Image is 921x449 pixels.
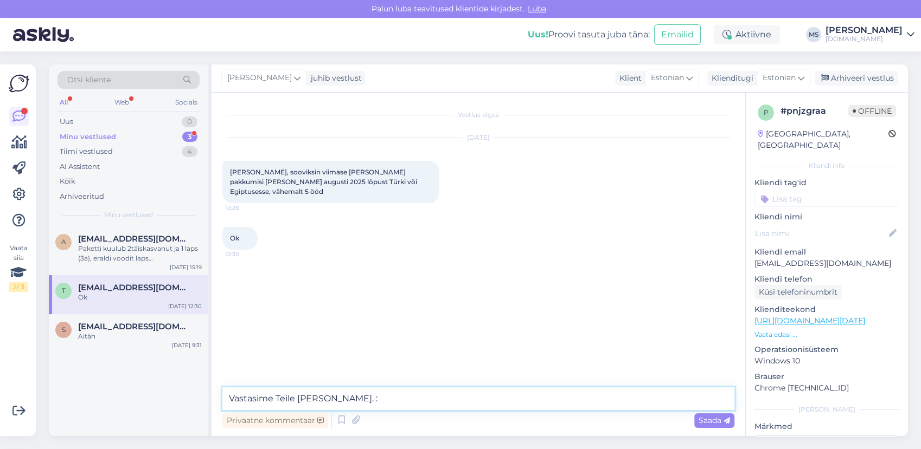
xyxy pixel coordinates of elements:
span: Estonian [763,72,796,84]
div: MS [806,27,821,42]
p: Kliendi telefon [754,274,899,285]
span: Otsi kliente [67,74,111,86]
div: Tiimi vestlused [60,146,113,157]
span: Saada [699,415,730,425]
span: t [62,287,66,295]
span: anetteraig@gmail.com [78,234,191,244]
div: Kõik [60,176,75,187]
div: Klienditugi [707,73,753,84]
div: Proovi tasuta juba täna: [528,28,650,41]
div: Web [112,95,131,109]
div: Paketti kuulub 2täiskasvanut ja 1 laps (3a), eraldi voodit laps [PERSON_NAME]. [78,244,202,263]
span: 12:30 [226,250,266,258]
div: All [57,95,70,109]
span: Offline [848,105,896,117]
div: Minu vestlused [60,132,116,142]
div: Privaatne kommentaar [222,413,328,428]
div: [DATE] 12:30 [168,302,202,310]
p: Märkmed [754,421,899,432]
div: 0 [182,116,197,127]
input: Lisa nimi [755,227,887,239]
b: Uus! [528,29,548,40]
span: sillejarve@gmail.com [78,322,191,331]
p: Kliendi tag'id [754,177,899,188]
div: Arhiveeritud [60,191,104,202]
div: Socials [173,95,200,109]
div: juhib vestlust [306,73,362,84]
p: Kliendi email [754,246,899,258]
p: Kliendi nimi [754,211,899,223]
span: Luba [525,4,549,14]
div: Arhiveeri vestlus [815,71,898,86]
span: a [61,238,66,246]
div: Kliendi info [754,161,899,171]
p: Vaata edasi ... [754,330,899,340]
div: 2 / 3 [9,282,28,292]
div: [PERSON_NAME] [754,405,899,414]
div: [GEOGRAPHIC_DATA], [GEOGRAPHIC_DATA] [758,128,888,151]
span: p [764,108,769,116]
div: Klient [615,73,642,84]
p: Klienditeekond [754,304,899,315]
div: [DATE] 15:19 [170,263,202,271]
div: [DOMAIN_NAME] [826,35,903,43]
div: 4 [182,146,197,157]
span: [PERSON_NAME], sooviksin viimase [PERSON_NAME] pakkumisi [PERSON_NAME] augusti 2025 lõpust Türki ... [230,168,419,196]
a: [PERSON_NAME][DOMAIN_NAME] [826,26,914,43]
span: tarmokiv@gmail.com [78,283,191,292]
span: [PERSON_NAME] [227,72,292,84]
p: [EMAIL_ADDRESS][DOMAIN_NAME] [754,258,899,269]
div: [DATE] 9:31 [172,341,202,349]
div: AI Assistent [60,161,100,172]
span: Estonian [651,72,684,84]
span: Minu vestlused [104,210,153,220]
div: Küsi telefoninumbrit [754,285,842,300]
p: Operatsioonisüsteem [754,344,899,355]
p: Chrome [TECHNICAL_ID] [754,382,899,394]
div: # pnjzgraa [781,105,848,118]
p: Brauser [754,371,899,382]
div: Uus [60,116,73,127]
div: [PERSON_NAME] [826,26,903,35]
span: s [62,326,66,334]
div: Aitäh [78,331,202,341]
a: [URL][DOMAIN_NAME][DATE] [754,316,865,326]
textarea: Vastasime Teile [PERSON_NAME]. : [222,387,734,410]
button: Emailid [654,24,701,45]
div: Ok [78,292,202,302]
input: Lisa tag [754,191,899,207]
div: Vaata siia [9,243,28,292]
img: Askly Logo [9,73,29,94]
div: [DATE] [222,133,734,142]
span: 12:28 [226,204,266,212]
span: Ok [230,234,239,242]
div: 3 [182,132,197,142]
div: Aktiivne [714,25,780,44]
p: Windows 10 [754,355,899,367]
div: Vestlus algas [222,110,734,120]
